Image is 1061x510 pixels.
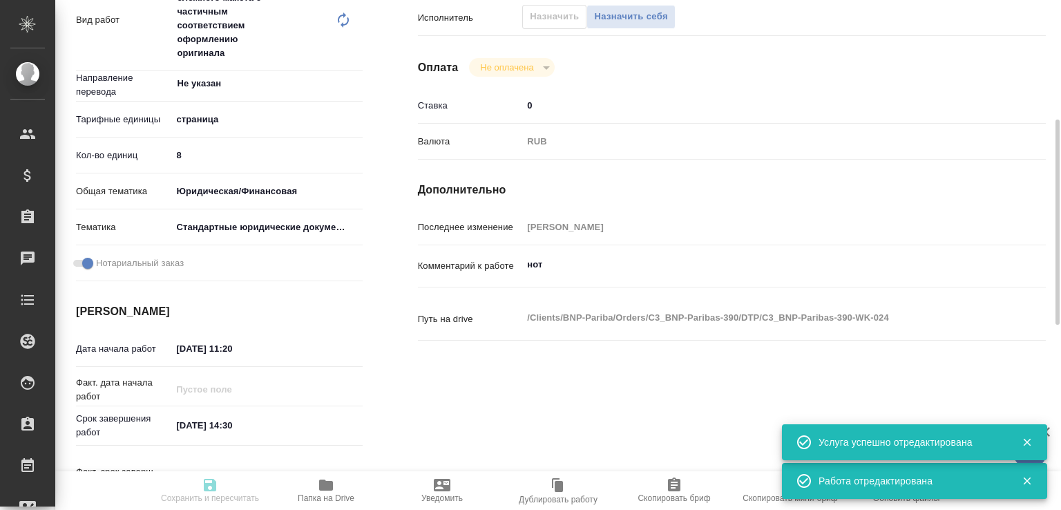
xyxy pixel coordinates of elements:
[76,149,171,162] p: Кол-во единиц
[586,5,675,29] button: Назначить себя
[418,220,523,234] p: Последнее изменение
[76,71,171,99] p: Направление перевода
[522,130,993,153] div: RUB
[76,342,171,356] p: Дата начала работ
[171,469,292,489] input: Пустое поле
[476,62,537,73] button: Не оплачена
[421,493,463,503] span: Уведомить
[732,471,848,510] button: Скопировать мини-бриф
[161,493,259,503] span: Сохранить и пересчитать
[76,412,171,440] p: Срок завершения работ
[76,185,171,198] p: Общая тематика
[594,9,667,25] span: Назначить себя
[522,253,993,276] textarea: нот
[418,99,523,113] p: Ставка
[298,493,354,503] span: Папка на Drive
[76,13,171,27] p: Вид работ
[384,471,500,510] button: Уведомить
[519,495,598,504] span: Дублировать работу
[171,379,292,399] input: Пустое поле
[171,108,363,131] div: страница
[76,113,171,126] p: Тарифные единицы
[522,217,993,237] input: Пустое поле
[500,471,616,510] button: Дублировать работу
[418,135,523,149] p: Валюта
[171,145,363,165] input: ✎ Введи что-нибудь
[522,306,993,330] textarea: /Clients/BNP-Pariba/Orders/C3_BNP-Paribas-390/DTP/C3_BNP-Paribas-390-WK-024
[96,256,184,270] span: Нотариальный заказ
[418,182,1046,198] h4: Дополнительно
[522,95,993,115] input: ✎ Введи что-нибудь
[418,259,523,273] p: Комментарий к работе
[469,58,554,77] div: Не оплачена
[355,82,358,85] button: Open
[76,465,171,493] p: Факт. срок заверш. работ
[268,471,384,510] button: Папка на Drive
[418,11,523,25] p: Исполнитель
[819,474,1001,488] div: Работа отредактирована
[819,435,1001,449] div: Услуга успешно отредактирована
[171,216,363,239] div: Стандартные юридические документы, договоры, уставы
[171,180,363,203] div: Юридическая/Финансовая
[76,220,171,234] p: Тематика
[638,493,710,503] span: Скопировать бриф
[616,471,732,510] button: Скопировать бриф
[171,415,292,435] input: ✎ Введи что-нибудь
[418,59,459,76] h4: Оплата
[171,339,292,359] input: ✎ Введи что-нибудь
[152,471,268,510] button: Сохранить и пересчитать
[76,376,171,404] p: Факт. дата начала работ
[76,303,363,320] h4: [PERSON_NAME]
[743,493,837,503] span: Скопировать мини-бриф
[418,312,523,326] p: Путь на drive
[1013,436,1041,448] button: Закрыть
[1013,475,1041,487] button: Закрыть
